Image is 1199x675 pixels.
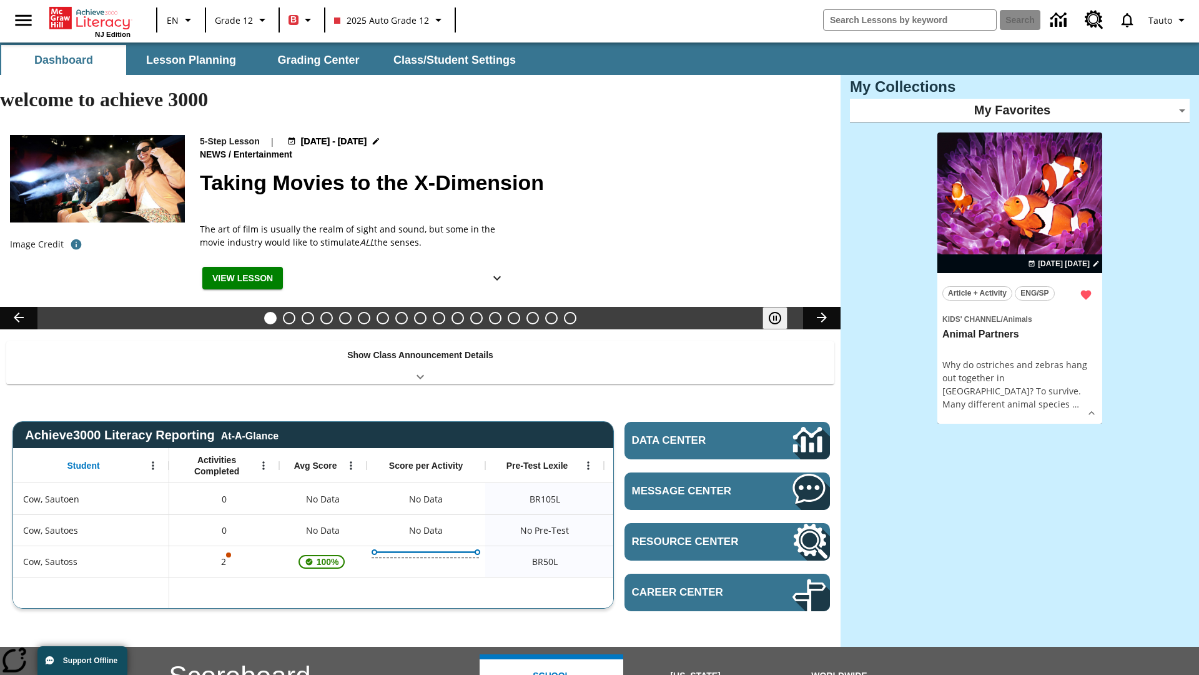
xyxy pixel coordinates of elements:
button: ENG/SP [1015,286,1055,301]
div: Beginning reader 105 Lexile, ER, Based on the Lexile Reading measure, student is an Emerging Read... [604,483,723,514]
div: My Favorites [850,99,1190,122]
span: Topic: Kids' Channel/Animals [942,312,1097,326]
p: The art of film is usually the realm of sight and sound, but some in the movie industry would lik... [200,222,512,249]
button: Grade: Grade 12, Select a grade [210,9,275,31]
span: / [229,149,231,159]
div: No Data, Cow, Sautoen [403,487,449,512]
button: Article + Activity [942,286,1012,301]
div: Pause [762,307,800,329]
span: Support Offline [63,656,117,665]
button: Open Menu [579,456,598,475]
a: Message Center [624,472,830,510]
div: 2, One or more Activity scores may be invalid., Cow, Sautoss [169,546,279,577]
span: Cow, Sautoss [23,555,77,568]
div: Show Class Announcement Details [6,341,834,384]
img: Panel in front of the seats sprays water mist to the happy audience at a 4DX-equipped theater. [10,135,185,222]
span: | [270,135,275,148]
div: No Data, Cow, Sautoes [403,518,449,543]
button: Lesson Planning [129,45,254,75]
button: Support Offline [37,646,127,675]
button: Slide 5 Private! Keep Out! [339,312,352,324]
div: No Data, Cow, Sautoen [279,483,367,514]
button: Profile/Settings [1143,9,1194,31]
div: , 100%, This student's Average First Try Score 100% is above 75%, Cow, Sautoss [279,546,367,577]
a: Resource Center, Will open in new tab [1077,3,1111,37]
a: Home [49,6,131,31]
span: Avg Score [294,460,337,471]
a: Resource Center, Will open in new tab [624,523,830,561]
span: No Pre-Test, Cow, Sautoes [520,524,569,537]
span: Message Center [632,485,755,497]
span: Beginning reader 50 Lexile, Cow, Sautoss [532,555,558,568]
button: View Lesson [202,267,283,290]
span: Grade 12 [215,14,253,27]
div: No Data, Cow, Sautoes [279,514,367,546]
div: At-A-Glance [221,428,279,442]
span: 100% [312,551,344,573]
span: Beginning reader 105 Lexile, Cow, Sautoen [530,492,560,506]
span: No Data [300,486,346,512]
div: Home [49,4,131,38]
a: Notifications [1111,4,1143,36]
span: Tauto [1148,14,1172,27]
button: Slide 17 The Constitution's Balancing Act [564,312,576,324]
input: search field [824,10,996,30]
span: Achieve3000 Literacy Reporting [25,428,279,442]
span: 2025 Auto Grade 12 [334,14,429,27]
span: NJ Edition [95,31,131,38]
span: Activities Completed [175,454,258,477]
span: News [200,148,229,162]
button: Open Menu [144,456,162,475]
button: Show Details [485,267,510,290]
span: 0 [222,524,227,537]
div: 0, Cow, Sautoen [169,483,279,514]
span: Entertainment [234,148,295,162]
button: Jul 07 - Jun 30 Choose Dates [1025,258,1102,269]
button: Grading Center [256,45,381,75]
div: No Data, Cow, Sautoes [604,514,723,546]
button: Show Details [1082,404,1101,422]
span: Article + Activity [948,287,1007,300]
p: 5-Step Lesson [200,135,260,148]
button: Slide 16 Point of View [545,312,558,324]
span: … [1072,398,1079,410]
button: Slide 3 Animal Partners [302,312,314,324]
button: Slide 13 Career Lesson [489,312,501,324]
button: Pause [762,307,787,329]
span: Pre-Test Lexile [506,460,568,471]
button: Boost Class color is red. Change class color [284,9,320,31]
div: 0, Cow, Sautoes [169,514,279,546]
button: Slide 7 Solar Power to the People [377,312,389,324]
div: Why do ostriches and zebras hang out together in [GEOGRAPHIC_DATA]? To survive. Many different an... [942,358,1097,411]
div: lesson details [937,132,1102,424]
button: Photo credit: Photo by The Asahi Shimbun via Getty Images [64,233,89,256]
button: Language: EN, Select a language [161,9,201,31]
span: Data Center [632,434,750,447]
button: Remove from Favorites [1075,284,1097,306]
p: 2 [220,555,229,568]
button: Slide 10 The Invasion of the Free CD [433,312,445,324]
a: Career Center [624,574,830,611]
span: [DATE] - [DATE] [301,135,367,148]
span: ENG/SP [1020,287,1049,300]
span: EN [167,14,179,27]
div: Beginning reader 50 Lexile, ER, Based on the Lexile Reading measure, student is an Emerging Reade... [604,546,723,577]
p: Image Credit [10,238,64,251]
button: Slide 6 The Last Homesteaders [358,312,370,324]
button: Class/Student Settings [383,45,526,75]
button: Slide 8 Attack of the Terrifying Tomatoes [395,312,408,324]
button: Slide 1 Taking Movies to the X-Dimension [264,312,277,324]
button: Dashboard [1,45,126,75]
span: Animals [1003,315,1032,324]
a: Data Center [624,422,830,459]
button: Slide 9 Fashion Forward in Ancient Rome [414,312,427,324]
button: Open side menu [5,2,42,39]
button: Slide 2 Labor Day: Workers Take a Stand [283,312,295,324]
span: Score per Activity [389,460,463,471]
button: Open Menu [254,456,273,475]
a: Data Center [1043,3,1077,37]
span: B [290,12,297,27]
span: Career Center [632,586,755,599]
button: Slide 14 Between Two Worlds [508,312,520,324]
